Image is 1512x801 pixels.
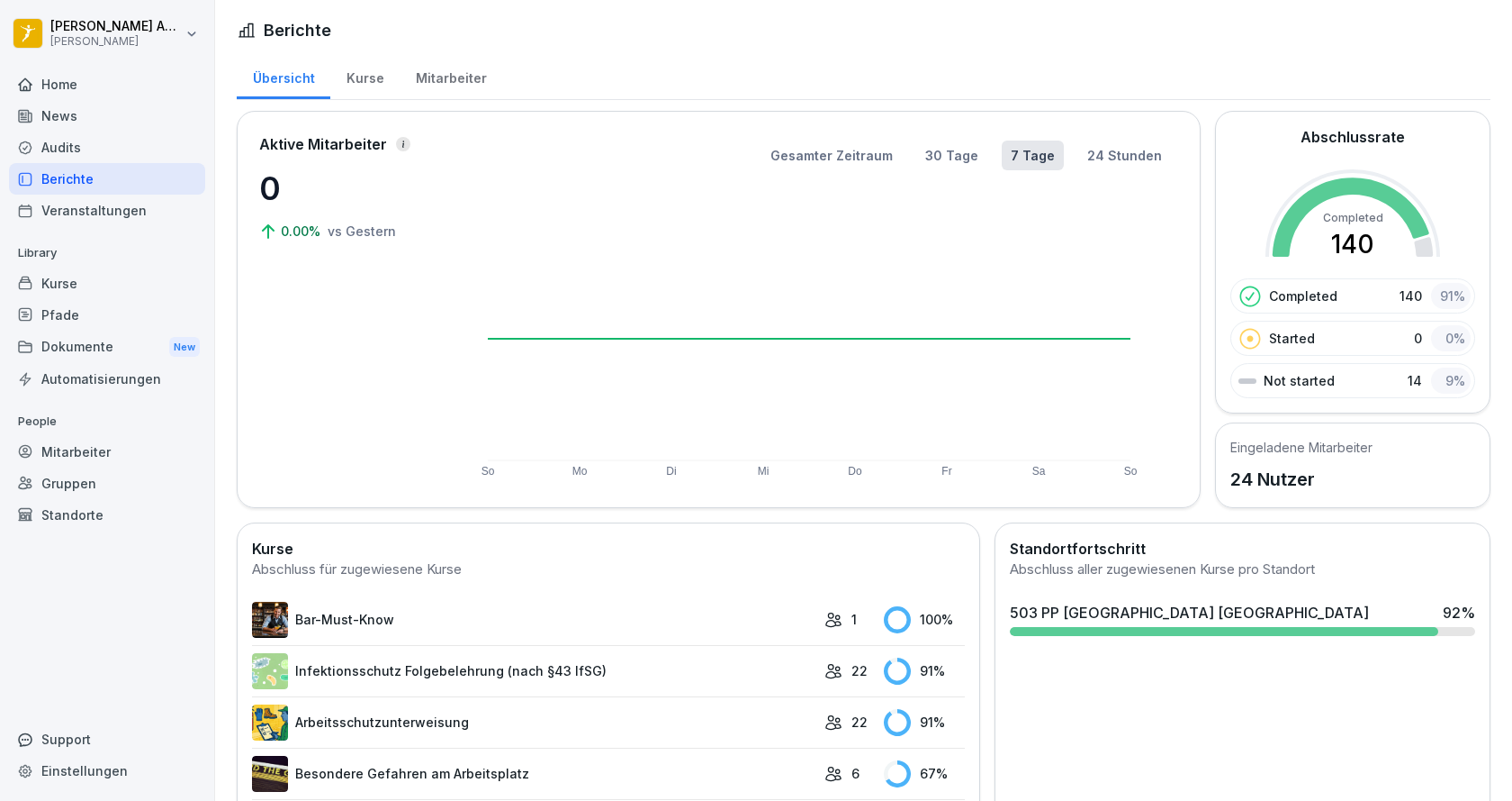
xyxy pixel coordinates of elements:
[252,653,815,689] a: Infektionsschutz Folgebelehrung (nach §43 IfSG)
[252,538,965,560] h2: Kurse
[9,163,205,195] a: Berichte
[916,141,987,170] button: 30 Tage
[1124,465,1138,478] text: So
[1269,329,1315,348] p: Started
[9,755,205,787] a: Einstellungen
[1230,466,1372,493] p: 24 Nutzer
[884,760,965,787] div: 67 %
[9,499,205,531] a: Standorte
[9,724,205,755] div: Support
[851,661,868,680] p: 22
[9,100,205,132] a: News
[848,465,862,478] text: Do
[1431,325,1471,351] div: 0 %
[1032,465,1046,478] text: Sa
[9,132,205,163] a: Audits
[50,35,182,48] p: [PERSON_NAME]
[252,602,815,638] a: Bar-Must-Know
[1230,438,1372,457] h5: Eingeladene Mitarbeiter
[9,195,205,226] a: Veranstaltungen
[1408,371,1422,390] p: 14
[400,53,502,99] a: Mitarbeiter
[328,222,396,241] p: vs Gestern
[1399,287,1422,305] p: 140
[9,436,205,468] a: Mitarbeiter
[851,764,859,783] p: 6
[481,465,495,478] text: So
[252,560,965,580] div: Abschluss für zugewiesene Kurse
[1414,329,1422,348] p: 0
[252,602,288,638] img: avw4yih0pjczq94wjribdn74.png
[9,239,205,268] p: Library
[252,756,815,792] a: Besondere Gefahren am Arbeitsplatz
[884,606,965,633] div: 100 %
[9,299,205,331] a: Pfade
[1010,602,1369,624] div: 503 PP [GEOGRAPHIC_DATA] [GEOGRAPHIC_DATA]
[941,465,951,478] text: Fr
[259,133,387,155] p: Aktive Mitarbeiter
[9,268,205,299] a: Kurse
[9,363,205,395] a: Automatisierungen
[884,709,965,736] div: 91 %
[666,465,676,478] text: Di
[252,653,288,689] img: tgff07aey9ahi6f4hltuk21p.png
[252,705,815,741] a: Arbeitsschutzunterweisung
[761,141,902,170] button: Gesamter Zeitraum
[1003,595,1482,643] a: 503 PP [GEOGRAPHIC_DATA] [GEOGRAPHIC_DATA]92%
[9,407,205,436] p: People
[1002,141,1064,170] button: 7 Tage
[264,18,331,42] h1: Berichte
[851,610,857,629] p: 1
[1269,287,1337,305] p: Completed
[169,337,200,358] div: New
[884,658,965,685] div: 91 %
[758,465,769,478] text: Mi
[1431,368,1471,394] div: 9 %
[50,19,182,34] p: [PERSON_NAME] Akova
[252,756,288,792] img: zq4t51x0wy87l3xh8s87q7rq.png
[281,222,324,241] p: 0.00%
[1264,371,1335,390] p: Not started
[1010,538,1475,560] h2: Standortfortschritt
[237,53,330,99] a: Übersicht
[9,68,205,100] a: Home
[9,331,205,364] div: Dokumente
[1078,141,1171,170] button: 24 Stunden
[1300,126,1405,148] h2: Abschlussrate
[1431,283,1471,309] div: 91 %
[1443,602,1475,624] div: 92 %
[330,53,400,99] a: Kurse
[572,465,588,478] text: Mo
[259,164,439,213] p: 0
[252,705,288,741] img: bgsrfyvhdm6180ponve2jajk.png
[851,713,868,732] p: 22
[9,468,205,499] a: Gruppen
[1010,560,1475,580] div: Abschluss aller zugewiesenen Kurse pro Standort
[9,331,205,364] a: DokumenteNew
